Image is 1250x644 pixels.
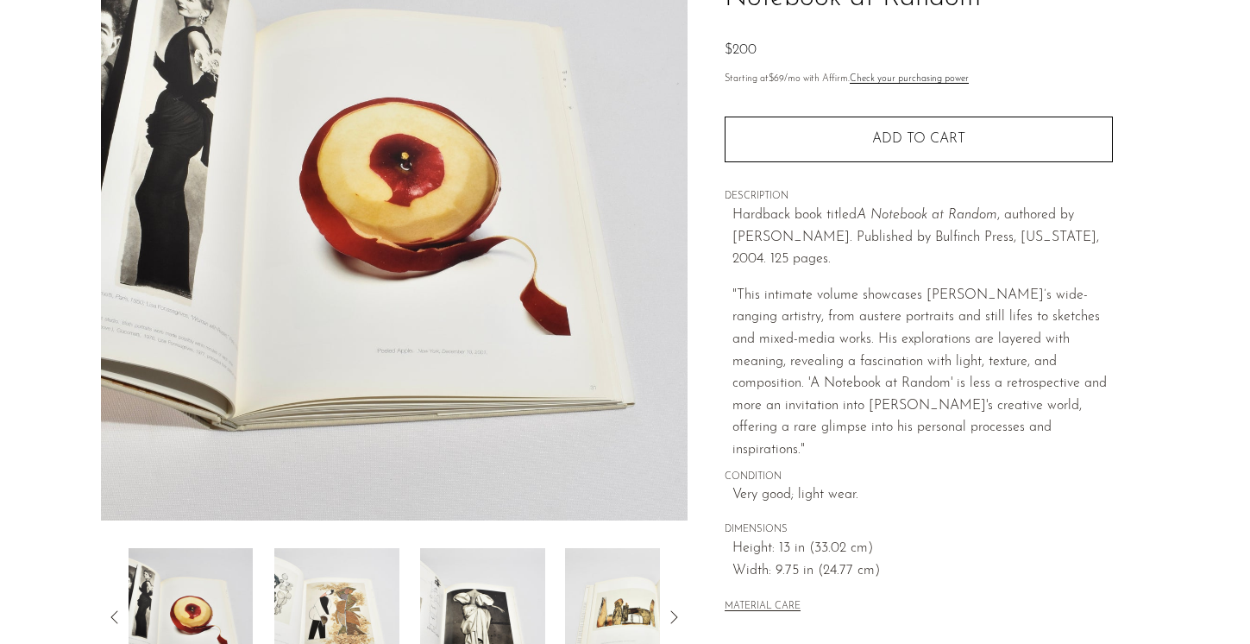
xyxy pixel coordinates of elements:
[769,74,784,84] span: $69
[732,538,1113,560] span: Height: 13 in (33.02 cm)
[732,285,1113,462] p: "This intimate volume showcases [PERSON_NAME]’s wide-ranging artistry, from austere portraits and...
[857,208,997,222] em: A Notebook at Random
[725,189,1113,205] span: DESCRIPTION
[725,43,757,57] span: $200
[732,484,1113,507] span: Very good; light wear.
[725,601,801,614] button: MATERIAL CARE
[850,74,969,84] a: Check your purchasing power - Learn more about Affirm Financing (opens in modal)
[872,132,965,146] span: Add to cart
[725,470,1113,485] span: CONDITION
[732,560,1113,583] span: Width: 9.75 in (24.77 cm)
[725,117,1113,161] button: Add to cart
[725,72,1113,87] p: Starting at /mo with Affirm.
[725,522,1113,538] span: DIMENSIONS
[732,205,1113,271] p: Hardback book titled , authored by [PERSON_NAME]. Published by Bulfinch Press, [US_STATE], 2004. ...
